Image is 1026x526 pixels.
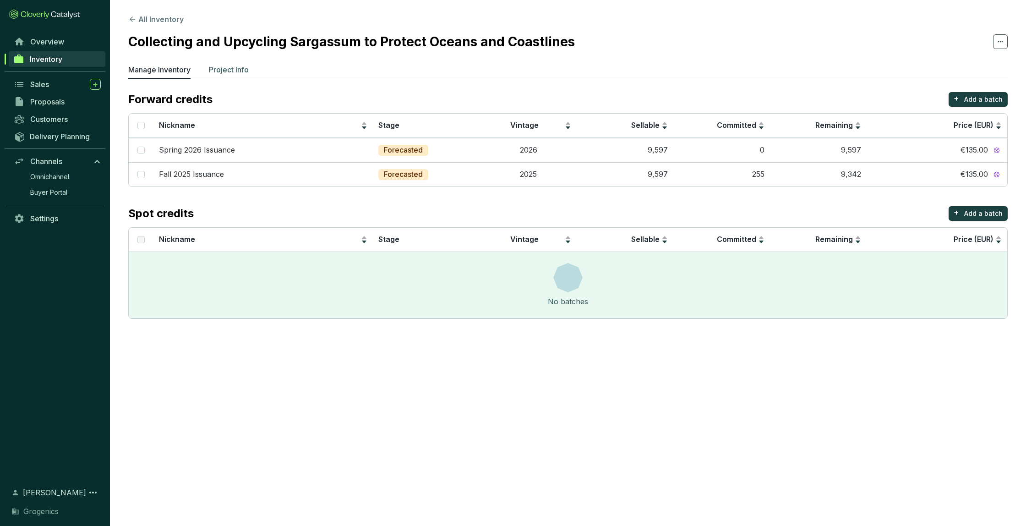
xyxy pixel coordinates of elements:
td: 9,597 [770,138,867,162]
span: Overview [30,37,64,46]
p: + [954,206,959,219]
a: Buyer Portal [26,186,105,199]
td: 2025 [480,162,577,186]
button: +Add a batch [949,206,1008,221]
p: + [954,92,959,105]
span: Nickname [159,235,195,244]
span: [PERSON_NAME] [23,487,86,498]
button: All Inventory [128,14,184,25]
span: Nickname [159,121,195,130]
a: Sales [9,77,105,92]
p: Forward credits [128,92,213,107]
td: 9,597 [577,162,673,186]
span: Vintage [510,235,539,244]
span: Vintage [510,121,539,130]
span: Committed [717,235,756,244]
td: 0 [673,138,770,162]
p: Add a batch [964,209,1003,218]
td: 2026 [480,138,577,162]
td: 9,597 [577,138,673,162]
p: Spring 2026 Issuance [159,145,235,155]
a: Channels [9,153,105,169]
span: Settings [30,214,58,223]
span: Remaining [815,235,853,244]
a: Inventory [9,51,105,67]
th: Stage [373,228,480,252]
span: Channels [30,157,62,166]
a: Proposals [9,94,105,110]
span: Customers [30,115,68,124]
p: Forecasted [384,170,423,180]
p: Add a batch [964,95,1003,104]
a: Settings [9,211,105,226]
span: €135.00 [961,145,988,155]
a: Delivery Planning [9,129,105,144]
span: Sellable [631,235,660,244]
span: Sellable [631,121,660,130]
span: Grogenics [23,506,59,517]
span: Price (EUR) [954,235,993,244]
span: Stage [378,235,399,244]
a: Customers [9,111,105,127]
a: Omnichannel [26,170,105,184]
td: 255 [673,162,770,186]
p: Project Info [209,64,249,75]
p: Manage Inventory [128,64,191,75]
span: Inventory [30,55,62,64]
span: Committed [717,121,756,130]
span: Price (EUR) [954,121,993,130]
span: Remaining [815,121,853,130]
span: Sales [30,80,49,89]
a: Overview [9,34,105,49]
th: Stage [373,114,480,138]
span: Omnichannel [30,172,69,181]
p: Spot credits [128,206,194,221]
button: +Add a batch [949,92,1008,107]
span: Delivery Planning [30,132,90,141]
span: Buyer Portal [30,188,67,197]
td: 9,342 [770,162,867,186]
p: Forecasted [384,145,423,155]
div: No batches [548,296,588,307]
span: Stage [378,121,399,130]
span: Proposals [30,97,65,106]
span: €135.00 [961,170,988,180]
h2: Collecting and Upcycling Sargassum to Protect Oceans and Coastlines [128,32,575,51]
p: Fall 2025 Issuance [159,170,224,180]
